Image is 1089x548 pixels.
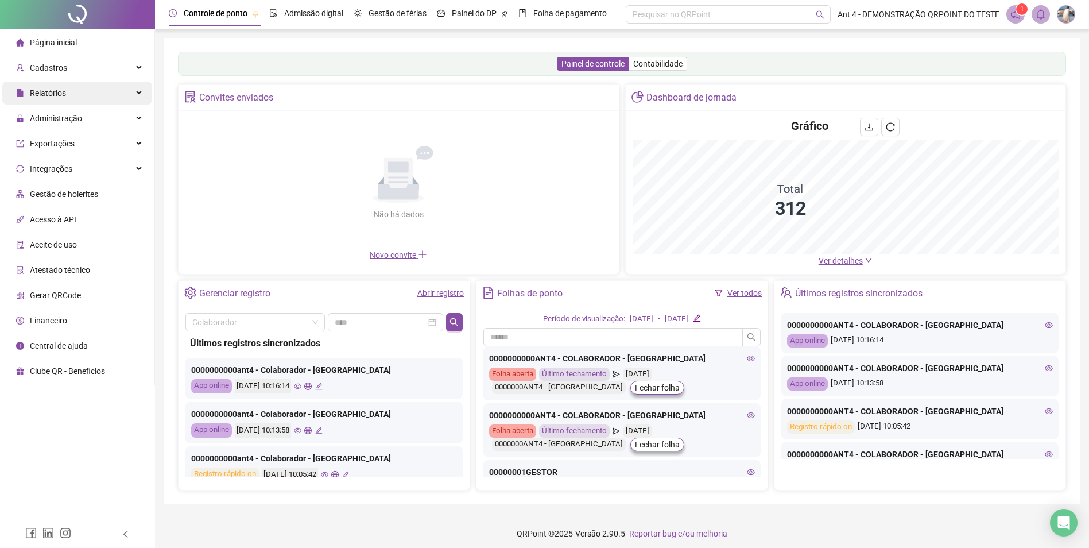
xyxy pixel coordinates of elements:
span: pushpin [501,10,508,17]
div: Últimos registros sincronizados [190,336,458,350]
div: 0000000000ANT4 - COLABORADOR - [GEOGRAPHIC_DATA] [787,362,1053,375]
span: sun [354,9,362,17]
span: solution [16,266,24,274]
div: [DATE] 10:13:58 [787,377,1053,391]
span: eye [1045,450,1053,458]
span: send [613,424,620,438]
div: App online [787,377,828,391]
span: file-text [482,287,494,299]
div: Gerenciar registro [199,284,270,303]
div: Folhas de ponto [497,284,563,303]
span: Painel de controle [561,59,625,68]
span: filter [715,289,723,297]
a: Ver todos [727,288,762,298]
span: sync [16,165,24,173]
span: global [304,383,312,390]
sup: 1 [1016,3,1028,15]
span: eye [294,427,301,434]
div: App online [787,334,828,348]
div: [DATE] 10:16:14 [235,379,291,393]
span: dashboard [437,9,445,17]
span: eye [294,383,301,390]
span: home [16,38,24,47]
img: 470 [1057,6,1075,23]
div: Período de visualização: [543,313,625,325]
div: [DATE] 10:05:42 [787,420,1053,434]
span: send [613,368,620,381]
span: Painel do DP [452,9,497,18]
span: plus [418,250,427,259]
span: Ver detalhes [819,256,863,265]
div: 0000000000ANT4 - COLABORADOR - [GEOGRAPHIC_DATA] [489,352,755,365]
span: search [747,333,756,342]
h4: Gráfico [791,118,828,134]
span: dollar [16,317,24,325]
div: App online [191,379,232,393]
a: Ver detalhes down [819,256,873,265]
span: audit [16,241,24,249]
span: Controle de ponto [184,9,247,18]
div: Último fechamento [539,368,610,381]
span: Admissão digital [284,9,343,18]
span: Cadastros [30,63,67,72]
span: setting [184,287,196,299]
button: Fechar folha [630,438,684,451]
span: facebook [25,527,37,539]
span: gift [16,367,24,375]
a: Abrir registro [417,288,464,298]
div: Convites enviados [199,88,273,107]
span: clock-circle [169,9,177,17]
div: 0000000000ANT4 - COLABORADOR - [GEOGRAPHIC_DATA] [489,409,755,422]
span: eye [747,354,755,362]
span: Exportações [30,139,75,148]
span: pie-chart [631,91,644,103]
span: file-done [269,9,277,17]
span: team [780,287,792,299]
span: Acesso à API [30,215,76,224]
span: eye [1045,364,1053,372]
span: export [16,140,24,148]
span: bell [1036,9,1046,20]
span: Folha de pagamento [533,9,607,18]
div: Folha aberta [489,368,536,381]
span: info-circle [16,342,24,350]
span: Administração [30,114,82,123]
span: Gestão de férias [369,9,427,18]
div: 0000000000ANT4 - COLABORADOR - [GEOGRAPHIC_DATA] [787,448,1053,461]
span: Página inicial [30,38,77,47]
div: [DATE] [630,313,653,325]
div: 0000000ANT4 - [GEOGRAPHIC_DATA] [492,381,626,394]
div: Dashboard de jornada [646,88,737,107]
span: apartment [16,190,24,198]
div: Registro rápido on [787,420,855,434]
span: qrcode [16,291,24,299]
div: [DATE] 10:16:14 [787,334,1053,348]
span: eye [1045,407,1053,415]
span: down [865,256,873,264]
span: eye [747,468,755,476]
span: global [331,471,339,478]
span: left [122,530,130,538]
span: Relatórios [30,88,66,98]
span: Fechar folha [635,438,680,451]
div: Registro rápido on [191,468,259,482]
div: 0000000000ant4 - Colaborador - [GEOGRAPHIC_DATA] [191,364,457,376]
div: 0000000000ant4 - Colaborador - [GEOGRAPHIC_DATA] [191,408,457,420]
span: Ant 4 - DEMONSTRAÇÃO QRPOINT DO TESTE [838,8,999,21]
span: file [16,89,24,97]
div: - [658,313,660,325]
span: lock [16,114,24,122]
span: edit [693,314,700,322]
span: Aceite de uso [30,240,77,249]
span: Versão [575,529,600,538]
span: Financeiro [30,316,67,325]
span: Fechar folha [635,381,680,394]
span: eye [1045,321,1053,329]
div: [DATE] [623,368,652,381]
span: eye [321,471,328,478]
div: Último fechamento [539,424,610,438]
span: Integrações [30,164,72,173]
span: api [16,215,24,223]
div: [DATE] 10:05:42 [262,468,318,482]
span: Atestado técnico [30,265,90,275]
